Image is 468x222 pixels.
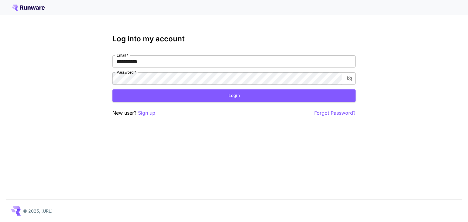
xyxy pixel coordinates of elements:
p: © 2025, [URL] [23,208,53,214]
button: Forgot Password? [314,109,356,117]
p: New user? [112,109,155,117]
label: Password [117,70,136,75]
button: Login [112,89,356,102]
button: toggle password visibility [344,73,355,84]
label: Email [117,53,129,58]
button: Sign up [138,109,155,117]
h3: Log into my account [112,35,356,43]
